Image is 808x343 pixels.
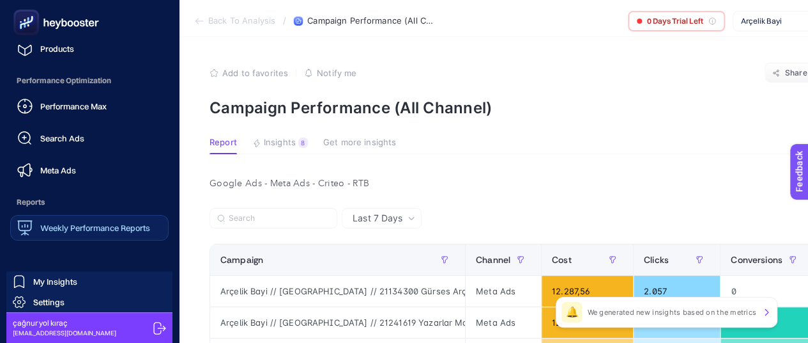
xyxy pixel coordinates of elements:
span: Add to favorites [222,68,288,78]
div: Arçelik Bayi // [GEOGRAPHIC_DATA] // 21134300 Gürses Arçelik - [GEOGRAPHIC_DATA] - ID - 2 - Video... [210,276,465,307]
div: Arçelik Bayi // [GEOGRAPHIC_DATA] // 21241619 Yazarlar Mobilya Arçelik - ÇYK // [GEOGRAPHIC_DATA]... [210,307,465,338]
span: Cost [552,255,572,265]
span: Share [785,68,807,78]
a: Meta Ads [10,157,169,183]
div: 🔔 [561,302,582,323]
span: Clicks [644,255,669,265]
a: Performance Max [10,93,169,119]
span: Settings [33,297,65,307]
span: Products [40,44,74,54]
div: Meta Ads [466,307,541,338]
span: Performance Optimization [10,68,169,93]
span: [EMAIL_ADDRESS][DOMAIN_NAME] [13,328,116,338]
span: Campaign Performance (All Channel) [307,16,435,26]
p: We generated new insights based on the metrics [587,307,756,317]
button: Notify me [304,68,356,78]
span: My Insights [33,276,77,287]
span: Feedback [8,4,49,14]
button: Add to favorites [210,68,288,78]
span: Channel [476,255,510,265]
span: Weekly Performance Reports [40,223,150,233]
div: Meta Ads [466,276,541,307]
span: Campaign [220,255,263,265]
span: Get more insights [323,138,396,148]
a: Settings [6,292,172,312]
span: Meta Ads [40,165,76,175]
span: Notify me [317,68,356,78]
span: Reports [10,189,169,215]
span: / [283,15,286,26]
span: Back To Analysis [208,16,275,26]
span: Report [210,138,237,148]
span: Last 7 Days [353,212,402,225]
span: çağnur yol kıraç [13,318,116,328]
span: Search Ads [40,133,84,143]
div: 2.057 [634,276,720,307]
div: 12.287,56 [542,276,633,307]
a: Weekly Performance Reports [10,215,169,241]
span: Conversions [731,255,782,265]
a: My Insights [6,271,172,292]
input: Search [229,214,330,223]
a: Search Ads [10,125,169,151]
div: 8 [298,138,308,148]
span: Insights [264,138,296,148]
span: Performance Max [40,101,107,111]
div: 12.142,33 [542,307,633,338]
span: 0 Days Trial Left [647,16,703,26]
a: Products [10,36,169,61]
